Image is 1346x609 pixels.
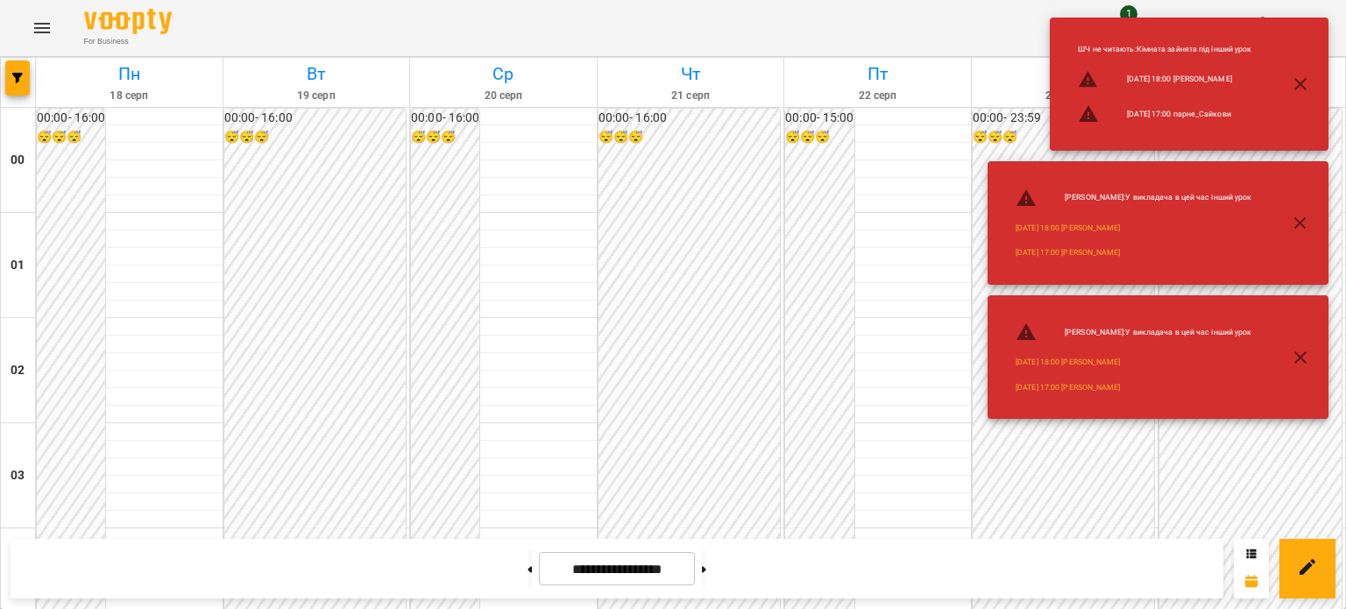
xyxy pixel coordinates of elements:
[1016,382,1120,393] a: [DATE] 17:00 [PERSON_NAME]
[785,128,854,147] h6: 😴😴😴
[37,128,105,147] h6: 😴😴😴
[11,361,25,380] h6: 02
[599,128,781,147] h6: 😴😴😴
[11,151,25,170] h6: 00
[21,7,63,49] button: Menu
[600,88,782,104] h6: 21 серп
[226,60,407,88] h6: Вт
[1016,357,1120,368] a: [DATE] 18:00 [PERSON_NAME]
[973,128,1155,147] h6: 😴😴😴
[224,128,407,147] h6: 😴😴😴
[84,9,172,34] img: Voopty Logo
[413,60,594,88] h6: Ср
[226,88,407,104] h6: 19 серп
[600,60,782,88] h6: Чт
[411,109,479,128] h6: 00:00 - 16:00
[224,109,407,128] h6: 00:00 - 16:00
[787,60,968,88] h6: Пт
[1120,5,1137,23] span: 1
[39,88,220,104] h6: 18 серп
[974,60,1156,88] h6: Сб
[84,36,172,47] span: For Business
[785,109,854,128] h6: 00:00 - 15:00
[39,60,220,88] h6: Пн
[974,88,1156,104] h6: 23 серп
[787,88,968,104] h6: 22 серп
[11,466,25,485] h6: 03
[973,109,1155,128] h6: 00:00 - 23:59
[411,128,479,147] h6: 😴😴😴
[1064,96,1265,131] li: [DATE] 17:00 парне_Сайкови
[37,109,105,128] h6: 00:00 - 16:00
[1064,37,1265,62] li: ШЧ не читають : Кімната зайнята під інший урок
[1064,62,1265,97] li: [DATE] 18:00 [PERSON_NAME]
[413,88,594,104] h6: 20 серп
[11,256,25,275] h6: 01
[599,109,781,128] h6: 00:00 - 16:00
[1016,223,1120,234] a: [DATE] 18:00 [PERSON_NAME]
[1016,247,1120,258] a: [DATE] 17:00 [PERSON_NAME]
[1002,181,1265,216] li: [PERSON_NAME] : У викладача в цей час інший урок
[1002,315,1265,350] li: [PERSON_NAME] : У викладача в цей час інший урок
